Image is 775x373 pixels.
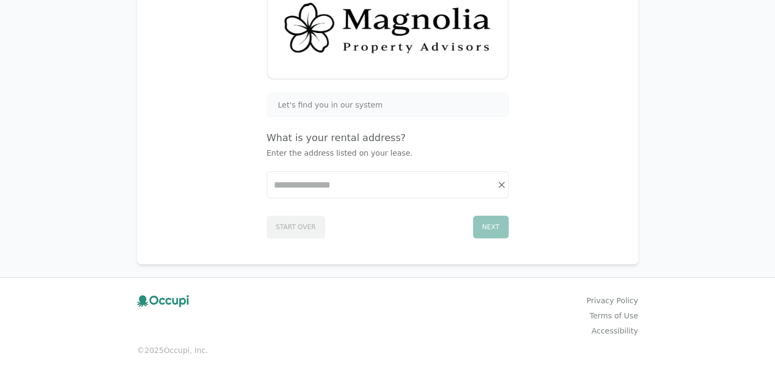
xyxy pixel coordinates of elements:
[137,345,638,356] small: © 2025 Occupi, Inc.
[267,172,508,198] input: Start typing...
[267,130,509,145] h4: What is your rental address?
[587,295,638,306] a: Privacy Policy
[590,310,638,321] a: Terms of Use
[267,148,509,158] p: Enter the address listed on your lease.
[278,99,383,110] span: Let's find you in our system
[494,177,509,192] button: Clear
[591,325,638,336] a: Accessibility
